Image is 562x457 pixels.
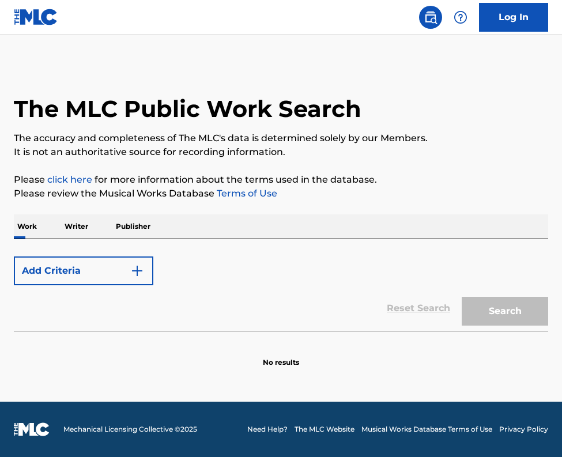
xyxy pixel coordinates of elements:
p: Writer [61,214,92,239]
p: Work [14,214,40,239]
p: Publisher [112,214,154,239]
p: It is not an authoritative source for recording information. [14,145,548,159]
a: Log In [479,3,548,32]
form: Search Form [14,251,548,331]
p: Please review the Musical Works Database [14,187,548,201]
div: Help [449,6,472,29]
p: The accuracy and completeness of The MLC's data is determined solely by our Members. [14,131,548,145]
p: Please for more information about the terms used in the database. [14,173,548,187]
img: help [454,10,467,24]
a: Privacy Policy [499,424,548,435]
h1: The MLC Public Work Search [14,95,361,123]
a: The MLC Website [295,424,354,435]
a: Need Help? [247,424,288,435]
img: 9d2ae6d4665cec9f34b9.svg [130,264,144,278]
p: No results [263,343,299,368]
iframe: Chat Widget [504,402,562,457]
a: Musical Works Database Terms of Use [361,424,492,435]
img: logo [14,422,50,436]
span: Mechanical Licensing Collective © 2025 [63,424,197,435]
button: Add Criteria [14,256,153,285]
a: Public Search [419,6,442,29]
img: MLC Logo [14,9,58,25]
img: search [424,10,437,24]
a: Terms of Use [214,188,277,199]
a: click here [47,174,92,185]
